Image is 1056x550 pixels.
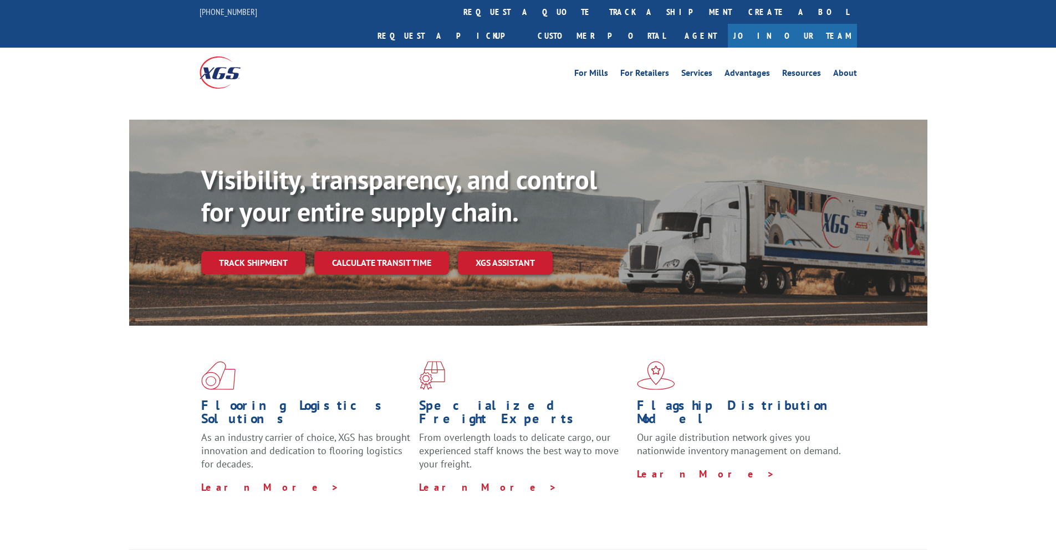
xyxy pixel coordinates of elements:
[782,69,821,81] a: Resources
[201,361,236,390] img: xgs-icon-total-supply-chain-intelligence-red
[529,24,674,48] a: Customer Portal
[419,361,445,390] img: xgs-icon-focused-on-flooring-red
[681,69,712,81] a: Services
[201,162,597,229] b: Visibility, transparency, and control for your entire supply chain.
[620,69,669,81] a: For Retailers
[637,361,675,390] img: xgs-icon-flagship-distribution-model-red
[201,399,411,431] h1: Flooring Logistics Solutions
[201,431,410,470] span: As an industry carrier of choice, XGS has brought innovation and dedication to flooring logistics...
[637,399,846,431] h1: Flagship Distribution Model
[833,69,857,81] a: About
[674,24,728,48] a: Agent
[419,481,557,494] a: Learn More >
[200,6,257,17] a: [PHONE_NUMBER]
[725,69,770,81] a: Advantages
[728,24,857,48] a: Join Our Team
[419,399,629,431] h1: Specialized Freight Experts
[369,24,529,48] a: Request a pickup
[637,467,775,480] a: Learn More >
[574,69,608,81] a: For Mills
[419,431,629,480] p: From overlength loads to delicate cargo, our experienced staff knows the best way to move your fr...
[314,251,449,275] a: Calculate transit time
[201,251,305,274] a: Track shipment
[201,481,339,494] a: Learn More >
[637,431,841,457] span: Our agile distribution network gives you nationwide inventory management on demand.
[458,251,553,275] a: XGS ASSISTANT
